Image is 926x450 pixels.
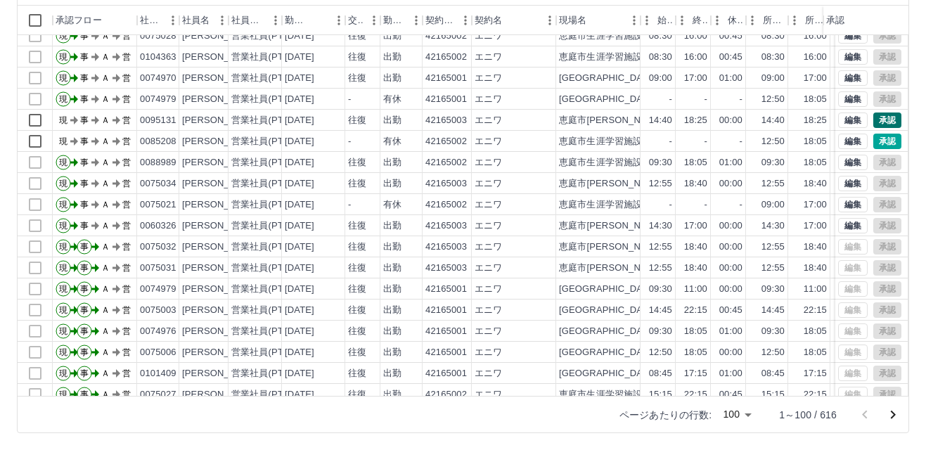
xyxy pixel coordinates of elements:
div: 営業社員(PT契約) [231,72,305,85]
div: 08:30 [649,51,672,64]
div: [PERSON_NAME] [182,262,259,275]
div: 往復 [348,177,366,191]
text: 現 [59,52,67,62]
div: [PERSON_NAME] [182,283,259,296]
text: Ａ [101,284,110,294]
div: 往復 [348,114,366,127]
div: 00:00 [719,114,742,127]
button: メニュー [364,10,385,31]
div: [PERSON_NAME] [182,72,259,85]
div: 0075032 [140,240,176,254]
div: 18:40 [804,262,827,275]
div: 18:05 [804,156,827,169]
div: 出勤 [383,177,401,191]
div: 往復 [348,72,366,85]
div: 契約コード [425,6,455,35]
div: 往復 [348,240,366,254]
div: 12:50 [761,135,785,148]
div: 営業社員(PT契約) [231,156,305,169]
text: 営 [122,263,131,273]
div: 00:00 [719,177,742,191]
div: 往復 [348,30,366,43]
div: 所定終業 [805,6,828,35]
div: 12:55 [761,262,785,275]
div: 交通費 [348,6,364,35]
div: 0075031 [140,262,176,275]
div: [DATE] [285,114,314,127]
button: メニュー [162,10,184,31]
div: 16:00 [684,51,707,64]
div: 営業社員(PT契約) [231,219,305,233]
div: [PERSON_NAME] [182,219,259,233]
div: 0085208 [140,135,176,148]
div: 42165002 [425,156,467,169]
div: 00:45 [719,51,742,64]
div: 18:05 [684,156,707,169]
text: Ａ [101,221,110,231]
div: - [348,135,351,148]
div: 出勤 [383,30,401,43]
div: 所定開始 [746,6,788,35]
text: 事 [80,31,89,41]
div: 恵庭市[PERSON_NAME]第二学童クラブ [559,177,728,191]
div: 勤務区分 [380,6,423,35]
div: 現場名 [559,6,586,35]
div: 18:05 [804,135,827,148]
div: 恵庭市[PERSON_NAME]第二学童クラブ [559,219,728,233]
button: 編集 [838,112,868,128]
div: - [705,135,707,148]
div: [PERSON_NAME] [182,177,259,191]
div: 42165002 [425,135,467,148]
button: 承認 [873,134,901,149]
div: エニワ [475,72,502,85]
div: 18:05 [804,93,827,106]
div: エニワ [475,240,502,254]
div: [DATE] [285,72,314,85]
div: [DATE] [285,177,314,191]
text: 事 [80,94,89,104]
button: 編集 [838,134,868,149]
text: Ａ [101,115,110,125]
div: [GEOGRAPHIC_DATA]黄金ふれあいセンター [559,93,748,106]
div: 契約名 [472,6,556,35]
div: [PERSON_NAME] [182,135,259,148]
div: 09:00 [649,72,672,85]
div: [DATE] [285,198,314,212]
div: 00:00 [719,240,742,254]
button: 編集 [838,218,868,233]
text: 営 [122,52,131,62]
div: 17:00 [804,72,827,85]
div: 08:30 [649,30,672,43]
div: 14:30 [649,219,672,233]
div: 17:00 [804,198,827,212]
div: - [348,93,351,106]
div: 08:30 [761,51,785,64]
div: 09:00 [761,198,785,212]
div: 社員名 [182,6,210,35]
div: 交通費 [345,6,380,35]
div: 社員区分 [229,6,282,35]
div: 営業社員(PT契約) [231,114,305,127]
div: - [669,135,672,148]
div: 42165002 [425,51,467,64]
div: 出勤 [383,156,401,169]
div: 42165001 [425,304,467,317]
text: 事 [80,179,89,188]
div: 16:00 [684,30,707,43]
div: 16:00 [804,30,827,43]
text: Ａ [101,263,110,273]
div: 42165002 [425,198,467,212]
text: 営 [122,136,131,146]
div: 0104363 [140,51,176,64]
div: - [669,93,672,106]
div: [DATE] [285,262,314,275]
text: 営 [122,115,131,125]
div: 営業社員(PT契約) [231,304,305,317]
div: 0075021 [140,198,176,212]
div: 始業 [657,6,673,35]
div: 00:45 [719,30,742,43]
div: 社員名 [179,6,229,35]
div: エニワ [475,283,502,296]
div: 休憩 [728,6,743,35]
div: 11:00 [804,283,827,296]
